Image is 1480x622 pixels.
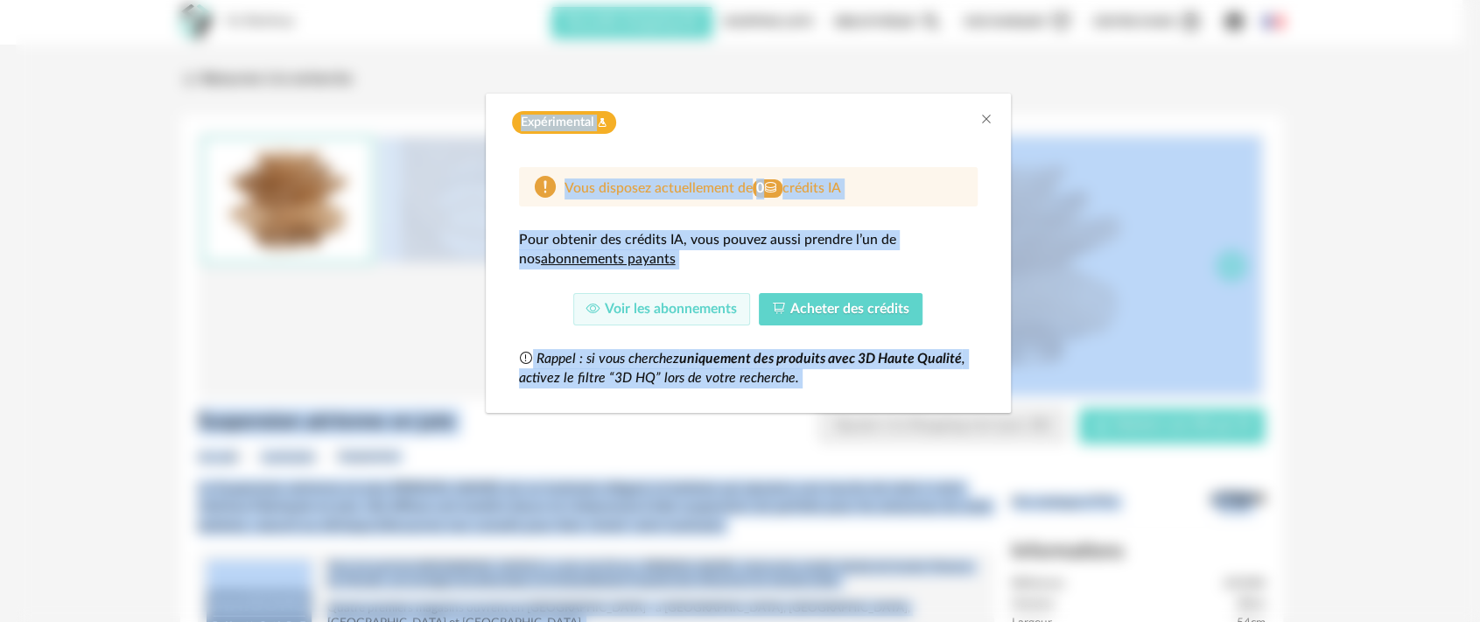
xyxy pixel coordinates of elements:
[597,115,607,131] span: Flask icon
[565,178,841,199] div: Vous disposez actuellement de crédits IA
[486,94,1011,413] div: dialog
[759,293,922,325] button: Acheter des crédits
[541,252,676,266] a: abonnements payants
[521,115,593,131] span: Expérimental
[979,111,993,129] button: Close
[519,352,965,386] span: Rappel : si vous cherchez , activez le filtre “3D HQ” lors de votre recherche.
[679,352,962,366] b: uniquement des produits avec 3D Haute Qualité
[573,293,750,325] button: Voir les abonnements
[790,302,909,316] span: Acheter des crédits
[753,179,782,198] span: 0
[519,230,978,269] div: Pour obtenir des crédits IA, vous pouvez aussi prendre l’un de nos
[605,302,737,316] span: Voir les abonnements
